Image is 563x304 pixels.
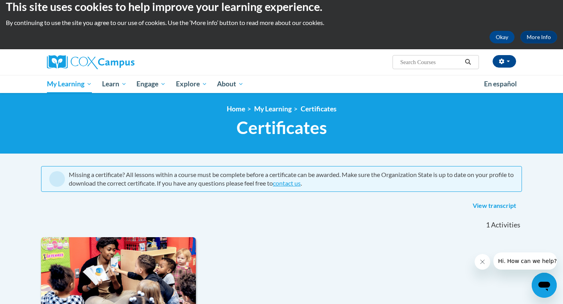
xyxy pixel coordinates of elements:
[97,75,132,93] a: Learn
[47,55,134,69] img: Cox Campus
[491,221,520,229] span: Activities
[479,76,522,92] a: En español
[520,31,557,43] a: More Info
[489,31,515,43] button: Okay
[400,57,462,67] input: Search Courses
[171,75,212,93] a: Explore
[227,105,245,113] a: Home
[493,252,557,270] iframe: Message from company
[467,200,522,212] a: View transcript
[273,179,301,187] a: contact us
[42,75,97,93] a: My Learning
[136,79,166,89] span: Engage
[493,55,516,68] button: Account Settings
[484,80,517,88] span: En español
[217,79,244,89] span: About
[69,170,514,188] div: Missing a certificate? All lessons within a course must be complete before a certificate can be a...
[6,18,557,27] p: By continuing to use the site you agree to our use of cookies. Use the ‘More info’ button to read...
[212,75,249,93] a: About
[237,117,327,138] span: Certificates
[47,79,92,89] span: My Learning
[131,75,171,93] a: Engage
[475,254,490,270] iframe: Close message
[176,79,207,89] span: Explore
[486,221,490,229] span: 1
[462,57,474,67] button: Search
[35,75,528,93] div: Main menu
[47,55,195,69] a: Cox Campus
[102,79,127,89] span: Learn
[301,105,337,113] a: Certificates
[254,105,292,113] a: My Learning
[532,273,557,298] iframe: Button to launch messaging window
